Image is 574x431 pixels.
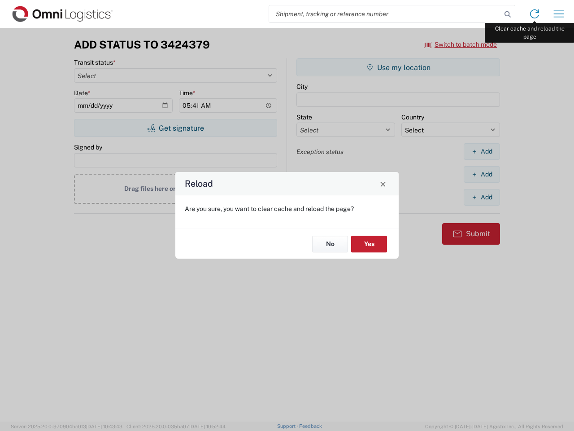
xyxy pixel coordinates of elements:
button: Close [377,177,389,190]
p: Are you sure, you want to clear cache and reload the page? [185,205,389,213]
input: Shipment, tracking or reference number [269,5,501,22]
button: Yes [351,236,387,252]
h4: Reload [185,177,213,190]
button: No [312,236,348,252]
